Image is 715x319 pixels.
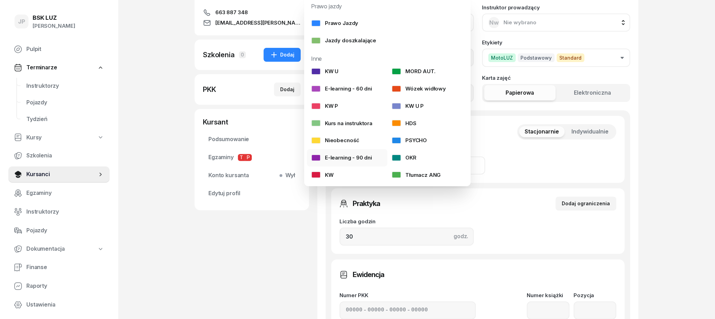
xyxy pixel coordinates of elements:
[26,81,104,90] span: Instruktorzy
[482,14,630,32] button: NwNie wybrano
[203,85,216,94] div: PKK
[386,306,388,315] span: -
[280,85,294,94] div: Dodaj
[215,8,248,17] span: 663 887 348
[203,117,301,127] div: Kursant
[311,84,372,93] div: E-learning - 60 dni
[208,135,295,144] span: Podsumowanie
[208,153,295,162] span: Egzaminy
[391,171,441,180] div: Tłumacz ANG
[26,282,104,291] span: Raporty
[8,222,110,239] a: Pojazdy
[26,115,104,124] span: Tydzień
[489,20,499,26] span: Nw
[391,84,446,93] div: Wózek widłowy
[282,171,295,180] span: Wył
[21,94,110,111] a: Pojazdy
[518,53,554,62] span: Podstawowy
[33,21,75,31] div: [PERSON_NAME]
[311,36,376,45] div: Jazdy doszkalające
[215,19,301,27] span: [EMAIL_ADDRESS][PERSON_NAME][DOMAIN_NAME]
[8,241,110,257] a: Dokumentacja
[8,60,110,76] a: Terminarze
[311,119,372,128] div: Kurs na instruktora
[203,131,301,148] a: Podsumowanie
[26,151,104,160] span: Szkolenia
[391,119,416,128] div: HDS
[8,204,110,220] a: Instruktorzy
[311,136,359,145] div: Nieobecność
[525,127,559,136] span: Stacjonarnie
[484,85,555,101] button: Papierowa
[353,198,380,209] h3: Praktyka
[311,19,358,28] div: Prawo Jazdy
[482,49,630,67] button: MotoLUZPodstawowyStandard
[488,53,516,62] span: MotoLUZ
[8,130,110,146] a: Kursy
[8,185,110,201] a: Egzaminy
[339,227,474,245] input: 0
[26,133,42,142] span: Kursy
[353,269,384,280] h3: Ewidencja
[389,306,406,315] input: 00000
[203,19,301,27] a: [EMAIL_ADDRESS][PERSON_NAME][DOMAIN_NAME]
[574,88,611,97] span: Elektroniczna
[26,300,104,309] span: Ustawienia
[407,306,410,315] span: -
[364,306,366,315] span: -
[208,171,295,180] span: Konto kursanta
[26,63,57,72] span: Terminarze
[26,244,65,253] span: Dokumentacja
[8,296,110,313] a: Ustawienia
[307,49,468,63] div: Inne
[311,67,338,76] div: KW U
[368,306,384,315] input: 00000
[26,263,104,272] span: Finanse
[557,53,584,62] span: Standard
[18,19,25,25] span: JP
[519,126,565,137] button: Stacjonarnie
[571,127,609,136] span: Indywidualnie
[203,8,301,17] a: 663 887 348
[208,189,295,198] span: Edytuj profil
[26,170,97,179] span: Kursanci
[203,185,301,202] a: Edytuj profil
[311,153,372,162] div: E-learning - 90 dni
[26,207,104,216] span: Instruktorzy
[346,306,362,315] input: 00000
[203,50,235,60] div: Szkolenia
[238,154,245,161] span: T
[506,88,534,97] span: Papierowa
[557,85,628,101] button: Elektroniczna
[503,19,536,26] span: Nie wybrano
[411,306,428,315] input: 00000
[8,41,110,58] a: Pulpit
[555,197,616,210] button: Dodaj ograniczenia
[311,171,334,180] div: KW
[391,67,436,76] div: MORD AUT.
[26,189,104,198] span: Egzaminy
[203,167,301,184] a: Konto kursantaWył
[274,83,301,96] button: Dodaj
[26,45,104,54] span: Pulpit
[562,199,610,208] div: Dodaj ograniczenia
[203,149,301,166] a: EgzaminyTP
[8,147,110,164] a: Szkolenia
[26,226,104,235] span: Pojazdy
[391,153,416,162] div: OKR
[26,98,104,107] span: Pojazdy
[391,102,424,111] div: KW U P
[21,111,110,128] a: Tydzień
[21,78,110,94] a: Instruktorzy
[311,102,338,111] div: KW P
[566,126,614,137] button: Indywidualnie
[245,154,252,161] span: P
[8,166,110,183] a: Kursanci
[8,259,110,276] a: Finanse
[33,15,75,21] div: BSK LUZ
[264,48,301,62] button: Dodaj
[270,51,294,59] div: Dodaj
[8,278,110,294] a: Raporty
[391,136,427,145] div: PSYCHO
[239,51,246,58] span: 0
